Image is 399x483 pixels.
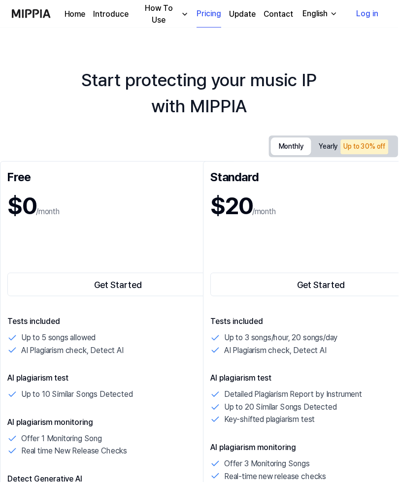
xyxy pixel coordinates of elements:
button: How To Use [137,2,189,26]
p: AI Plagiarism check, Detect AI [225,345,327,358]
p: AI plagiarism monitoring [7,418,229,429]
div: How To Use [137,2,181,26]
p: Up to 5 songs allowed [21,332,96,345]
a: Introduce [94,8,129,20]
p: Up to 3 songs/hour, 20 songs/day [225,332,338,345]
p: AI plagiarism test [7,373,229,385]
button: Get Started [7,273,229,297]
img: down [181,10,189,18]
button: Monthly [271,138,312,156]
h1: $0 [7,189,36,224]
p: Real time New Release Checks [21,446,128,458]
p: /month [253,206,277,218]
div: Up to 30% off [341,140,389,155]
p: Up to 20 Similar Songs Detected [225,402,337,415]
a: Get Started [7,271,229,299]
a: Home [65,8,86,20]
a: Pricing [197,0,222,28]
button: English [296,4,344,24]
div: Free [7,169,229,185]
p: AI Plagiarism check, Detect AI [21,345,124,358]
p: Up to 10 Similar Songs Detected [21,389,133,402]
p: Offer 1 Monitoring Song [21,433,102,446]
a: Contact [264,8,294,20]
p: Detailed Plagiarism Report by Instrument [225,389,363,402]
p: Key-shifted plagiarism test [225,414,316,427]
a: Update [230,8,256,20]
div: English [301,8,331,20]
button: Yearly [312,137,397,157]
p: /month [36,206,60,218]
h1: $20 [211,189,253,224]
p: Tests included [7,317,229,328]
p: Offer 3 Monitoring Songs [225,458,310,471]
